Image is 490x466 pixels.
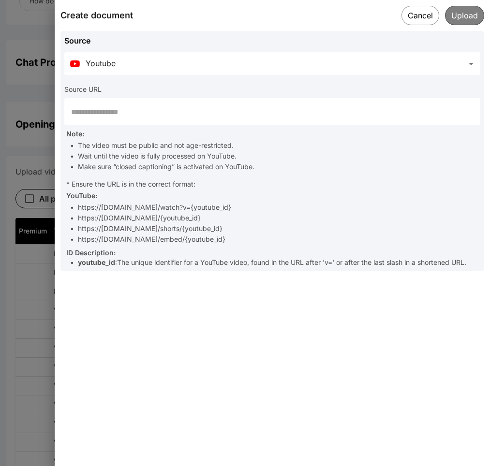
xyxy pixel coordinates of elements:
[70,213,74,223] div: •
[64,35,480,52] div: Source
[78,162,254,172] div: Make sure “closed captioning” is activated on YouTube.
[70,224,74,233] div: •
[66,172,480,189] div: * Ensure the URL is in the correct format:
[66,129,480,139] div: Note:
[66,248,116,257] span: ID Description:
[70,234,74,244] div: •
[60,10,133,20] span: Create document
[401,6,439,25] button: Cancel
[66,191,480,201] div: YouTube :
[117,258,466,266] span: The unique identifier for a YouTube video, found in the URL after 'v=' or after the last slash in...
[70,203,74,212] div: •
[78,258,466,267] div: :
[445,6,484,25] button: Upload
[78,213,201,223] div: https://[DOMAIN_NAME]/{youtube_id}
[64,52,480,75] div: Source
[78,258,115,266] span: youtube_id
[70,258,74,267] div: •
[70,141,74,150] div: •
[78,203,231,212] div: https://[DOMAIN_NAME]/watch?v={youtube_id}
[78,151,237,161] div: Wait until the video is fully processed on YouTube.
[70,151,74,161] div: •
[70,162,74,172] div: •
[78,224,223,233] div: https://[DOMAIN_NAME]/shorts/{youtube_id}
[70,59,80,69] img: Youtube
[86,58,116,69] div: Youtube
[78,234,225,244] div: https://[DOMAIN_NAME]/embed/{youtube_id}
[78,141,234,150] div: The video must be public and not age-restricted.
[64,85,480,98] div: Source URL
